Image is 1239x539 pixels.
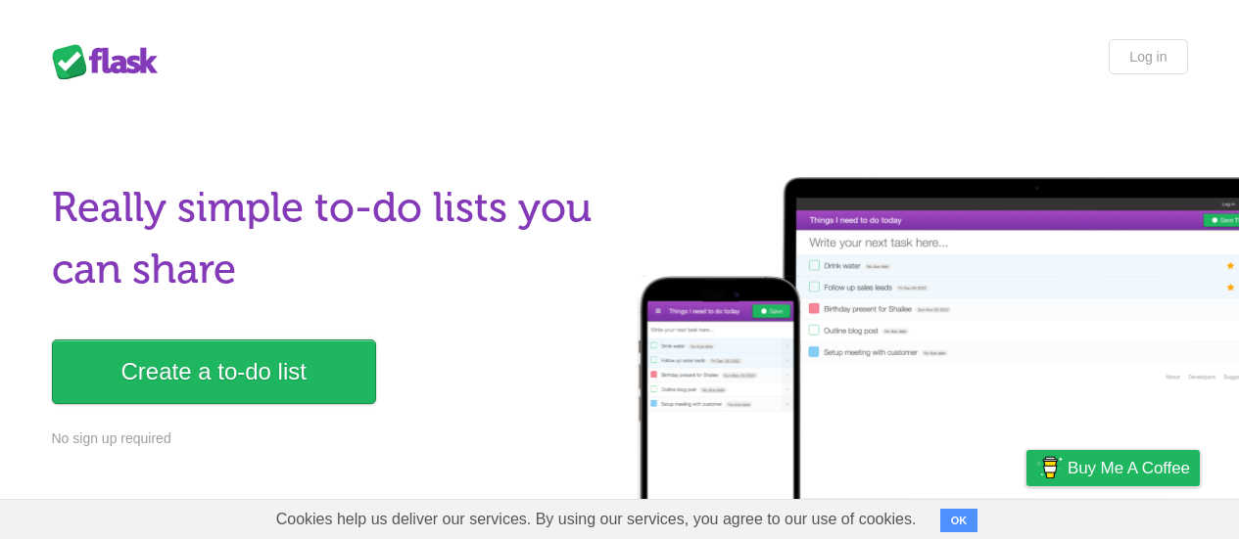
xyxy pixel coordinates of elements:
[1026,450,1200,486] a: Buy me a coffee
[52,177,608,300] h1: Really simple to-do lists you can share
[52,428,608,449] p: No sign up required
[257,500,936,539] span: Cookies help us deliver our services. By using our services, you agree to our use of cookies.
[1036,451,1063,484] img: Buy me a coffee
[940,509,978,532] button: OK
[52,44,169,79] div: Flask Lists
[1109,39,1187,74] a: Log in
[1068,451,1190,485] span: Buy me a coffee
[52,339,376,404] a: Create a to-do list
